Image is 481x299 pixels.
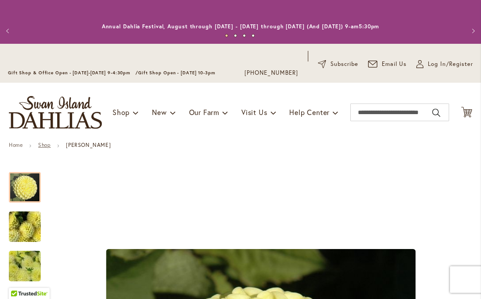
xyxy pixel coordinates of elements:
span: Our Farm [189,107,219,117]
span: New [152,107,167,117]
a: Shop [38,142,50,148]
span: Visit Us [241,107,267,117]
div: NETTIE [9,163,50,203]
span: Help Center [289,107,330,117]
button: 2 of 4 [234,34,237,37]
span: Gift Shop & Office Open - [DATE]-[DATE] 9-4:30pm / [8,70,138,76]
button: 3 of 4 [243,34,246,37]
span: Shop [112,107,130,117]
span: Gift Shop Open - [DATE] 10-3pm [138,70,215,76]
iframe: Launch Accessibility Center [7,268,31,292]
a: Annual Dahlia Festival, August through [DATE] - [DATE] through [DATE] (And [DATE]) 9-am5:30pm [102,23,380,30]
span: Email Us [382,60,407,69]
div: NETTIE [9,242,50,281]
button: 1 of 4 [225,34,228,37]
div: NETTIE [9,203,50,242]
span: Subscribe [330,60,358,69]
a: Email Us [368,60,407,69]
a: store logo [9,96,102,129]
button: 4 of 4 [252,34,255,37]
a: Subscribe [318,60,358,69]
strong: [PERSON_NAME] [66,142,111,148]
span: Log In/Register [428,60,473,69]
a: [PHONE_NUMBER] [244,69,298,77]
a: Home [9,142,23,148]
button: Next [463,22,481,40]
a: Log In/Register [416,60,473,69]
